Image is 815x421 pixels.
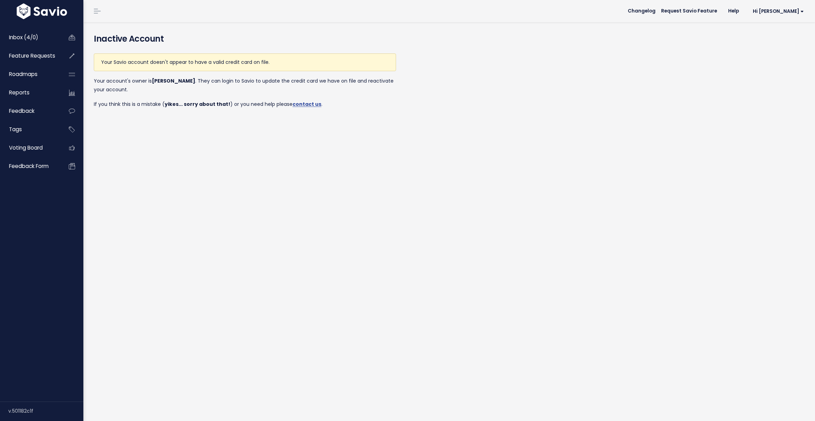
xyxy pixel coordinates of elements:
[2,103,58,119] a: Feedback
[628,9,656,14] span: Changelog
[2,66,58,82] a: Roadmaps
[152,77,195,84] strong: [PERSON_NAME]
[656,6,723,16] a: Request Savio Feature
[293,101,321,108] a: contact us
[9,34,38,41] span: Inbox (4/0)
[15,3,69,19] img: logo-white.9d6f32f41409.svg
[2,158,58,174] a: Feedback form
[744,6,809,17] a: Hi [PERSON_NAME]
[753,9,804,14] span: Hi [PERSON_NAME]
[9,144,43,151] span: Voting Board
[2,30,58,45] a: Inbox (4/0)
[2,85,58,101] a: Reports
[94,77,396,94] p: Your account's owner is . They can login to Savio to update the credit card we have on file and r...
[9,70,38,78] span: Roadmaps
[2,121,58,137] a: Tags
[2,140,58,156] a: Voting Board
[94,100,396,109] p: If you think this is a mistake ( ) or you need help please .
[8,402,83,420] div: v.501182c1f
[9,52,55,59] span: Feature Requests
[94,53,396,71] div: Your Savio account doesn't appear to have a valid credit card on file.
[9,107,34,115] span: Feedback
[2,48,58,64] a: Feature Requests
[9,89,30,96] span: Reports
[723,6,744,16] a: Help
[9,162,49,170] span: Feedback form
[165,101,230,108] strong: yikes... sorry about that!
[9,126,22,133] span: Tags
[94,33,805,45] h4: Inactive Account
